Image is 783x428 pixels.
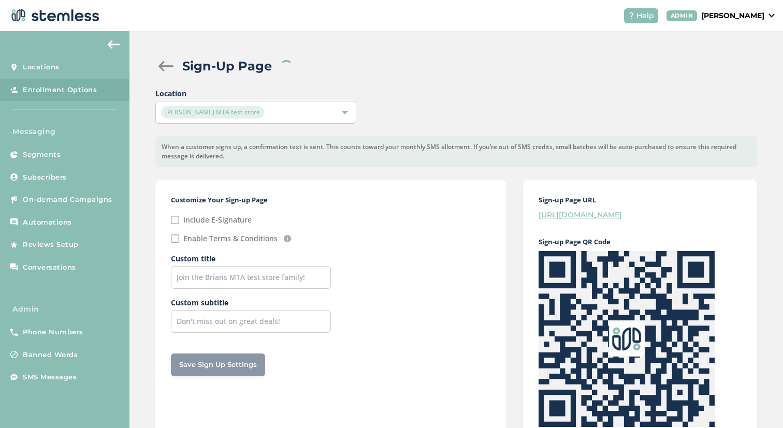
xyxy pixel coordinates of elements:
img: icon_down-arrow-small-66adaf34.svg [769,13,775,18]
label: Location [155,88,356,99]
span: [PERSON_NAME] MTA test store [161,106,264,119]
span: SMS Messages [23,372,77,382]
input: Don't miss out on great deals! [171,310,331,333]
img: glitter-stars-b7820f95.gif [86,234,107,255]
input: Join the Brians MTA test store family! [171,266,331,289]
span: Conversations [23,262,76,273]
label: Enable Terms & Conditions [183,235,278,242]
iframe: Chat Widget [731,378,783,428]
h2: Customize Your Sign-up Page [171,195,491,205]
img: wCp9PYAAAAGSURBVAMAhL4CugIboQgAAAAASUVORK5CYII= [539,251,715,427]
h2: Sign-Up Page [182,57,272,76]
span: Reviews Setup [23,240,79,250]
a: [URL][DOMAIN_NAME] [539,210,622,219]
h2: Sign-up Page URL [539,195,742,205]
h2: Sign-up Page QR Code [539,237,742,247]
label: Custom title [171,253,331,264]
div: When a customer signs up, a confirmation text is sent. This counts toward your monthly SMS allotm... [155,136,757,167]
img: icon-info-236977d2.svg [284,235,291,242]
label: Custom subtitle [171,297,331,308]
span: Phone Numbers [23,327,83,337]
div: ADMIN [666,10,698,21]
span: Subscribers [23,172,67,183]
img: icon-help-white-03924b79.svg [628,12,634,19]
span: Enrollment Options [23,85,97,95]
p: [PERSON_NAME] [701,10,764,21]
span: On-demand Campaigns [23,195,112,205]
img: logo-dark-0685b13c.svg [8,5,99,26]
span: Locations [23,62,60,72]
span: Automations [23,217,72,228]
label: Include E-Signature [183,216,252,224]
span: Banned Words [23,350,78,360]
img: icon-arrow-back-accent-c549486e.svg [108,40,120,49]
span: Segments [23,150,61,160]
span: Help [636,10,654,21]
